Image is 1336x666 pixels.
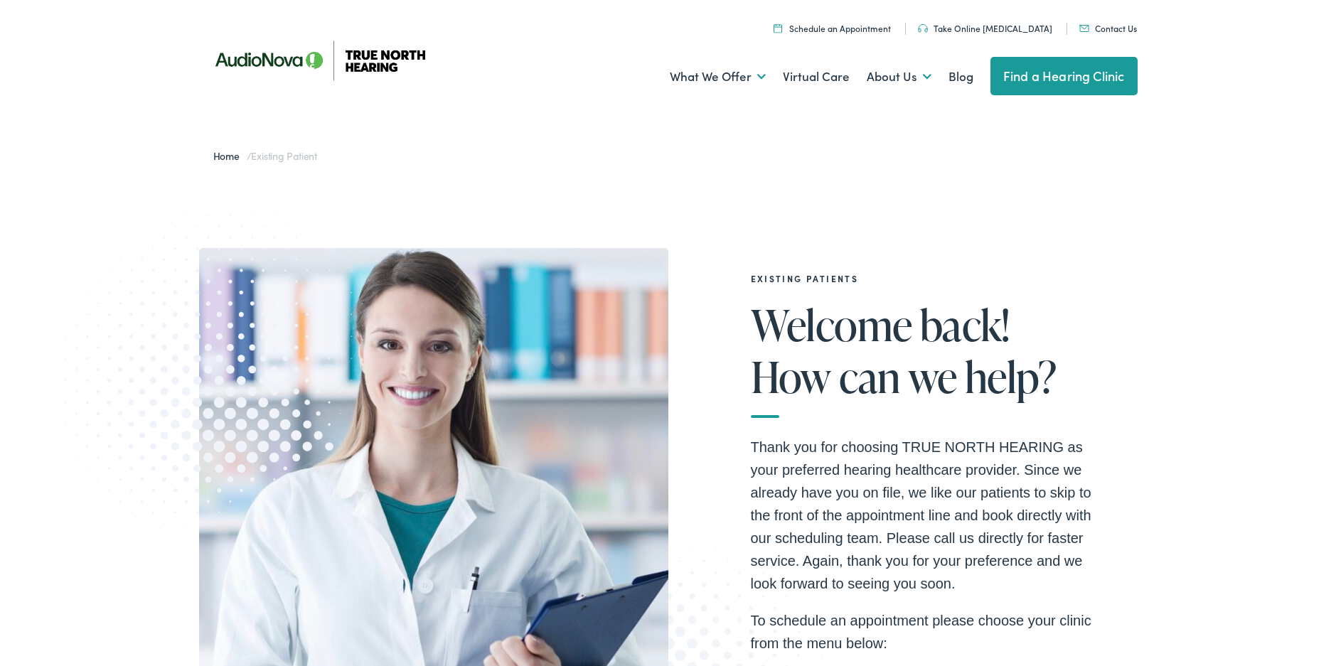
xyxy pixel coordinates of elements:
img: Mail icon in color code ffb348, used for communication purposes [1079,25,1089,32]
span: / [213,149,317,163]
img: Headphones icon in color code ffb348 [918,24,928,33]
span: help? [965,353,1056,400]
a: Contact Us [1079,22,1137,34]
a: About Us [867,50,931,103]
a: Schedule an Appointment [774,22,891,34]
a: Take Online [MEDICAL_DATA] [918,22,1052,34]
span: can [839,353,899,400]
span: Existing Patient [251,149,316,163]
a: Home [213,149,247,163]
a: Virtual Care [783,50,850,103]
a: What We Offer [670,50,766,103]
a: Blog [948,50,973,103]
p: Thank you for choosing TRUE NORTH HEARING as your preferred hearing healthcare provider. Since we... [751,436,1092,595]
h2: EXISTING PATIENTS [751,274,1092,284]
img: Icon symbolizing a calendar in color code ffb348 [774,23,782,33]
p: To schedule an appointment please choose your clinic from the menu below: [751,609,1092,655]
span: Welcome [751,301,912,348]
img: Graphic image with a halftone pattern, contributing to the site's visual design. [21,160,396,546]
a: Find a Hearing Clinic [990,57,1138,95]
span: we [908,353,957,400]
span: How [751,353,831,400]
span: back! [920,301,1010,348]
